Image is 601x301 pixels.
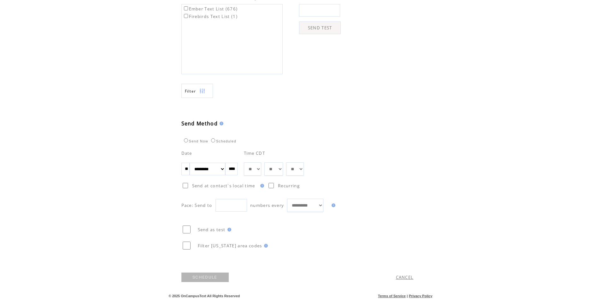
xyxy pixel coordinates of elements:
[181,202,212,208] span: Pace: Send to
[169,294,240,298] span: © 2025 OnCampusText All Rights Reserved
[192,183,255,189] span: Send at contact`s local time
[299,21,341,34] a: SEND TEST
[199,84,205,98] img: filters.png
[218,122,223,125] img: help.gif
[198,243,262,249] span: Filter [US_STATE] area codes
[184,6,188,10] input: Ember Text List (676)
[330,203,335,207] img: help.gif
[278,183,300,189] span: Recurring
[250,202,284,208] span: numbers every
[181,150,192,156] span: Date
[378,294,406,298] a: Terms of Service
[184,14,188,18] input: Firebirds Text List (1)
[258,184,264,188] img: help.gif
[226,228,231,232] img: help.gif
[262,244,268,248] img: help.gif
[184,138,188,142] input: Send Now
[183,14,238,19] label: Firebirds Text List (1)
[181,84,213,98] a: Filter
[183,6,238,12] label: Ember Text List (676)
[182,139,208,143] label: Send Now
[211,138,215,142] input: Scheduled
[396,274,414,280] a: CANCEL
[198,227,226,232] span: Send as test
[409,294,433,298] a: Privacy Policy
[407,294,408,298] span: |
[185,88,196,94] span: Show filters
[181,273,229,282] a: SCHEDULE
[244,150,265,156] span: Time CDT
[181,120,218,127] span: Send Method
[209,139,236,143] label: Scheduled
